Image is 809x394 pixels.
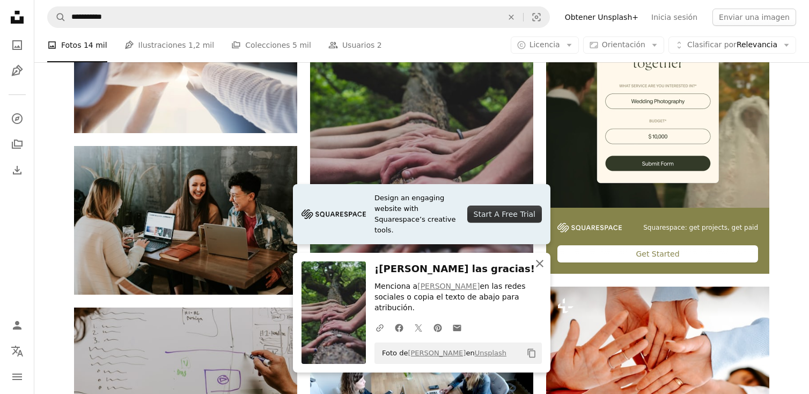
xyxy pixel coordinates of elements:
a: Iniciar sesión / Registrarse [6,315,28,336]
a: Unsplash [475,349,506,357]
a: Dos personas dibujando en la pizarra [74,377,297,386]
span: Clasificar por [687,40,737,49]
div: Get Started [557,245,758,262]
a: [PERSON_NAME] [417,282,480,290]
a: Ilustraciones [6,60,28,82]
form: Encuentra imágenes en todo el sitio [47,6,550,28]
a: Historial de descargas [6,159,28,181]
h3: ¡[PERSON_NAME] las gracias! [374,261,542,277]
span: 5 mil [292,39,311,51]
span: Licencia [529,40,560,49]
button: Borrar [499,7,523,27]
a: Colecciones [6,134,28,155]
div: Start A Free Trial [467,206,542,223]
span: Foto de en [377,345,506,362]
a: Design an engaging website with Squarespace’s creative tools.Start A Free Trial [293,184,550,244]
button: Enviar una imagen [712,9,796,26]
p: Menciona a en las redes sociales o copia el texto de abajo para atribución. [374,281,542,313]
span: 2 [377,39,382,51]
button: Búsqueda visual [524,7,549,27]
button: Menú [6,366,28,388]
a: un grupo de personas tomadas de la mano en la cima de un árbol [310,148,533,158]
a: [PERSON_NAME] [408,349,466,357]
a: Usuarios 2 [328,28,382,62]
a: Inicia sesión [645,9,704,26]
button: Orientación [583,37,664,54]
img: Tres personas sentadas frente a la mesa riendo juntas [74,146,297,295]
a: Colecciones 5 mil [231,28,311,62]
span: Design an engaging website with Squarespace’s creative tools. [374,193,459,236]
button: Idioma [6,340,28,362]
a: Tres personas sentadas frente a la mesa riendo juntas [74,215,297,225]
a: Fotos [6,34,28,56]
a: Palabra "trabajo en equipo" en la mesa de trabajo de negocios. Concepto de trabajo en equipo empr... [74,54,297,63]
a: Comparte en Pinterest [428,317,447,338]
a: Comparte por correo electrónico [447,317,467,338]
span: Orientación [602,40,645,49]
a: Inicio — Unsplash [6,6,28,30]
a: Ilustraciones 1,2 mil [124,28,215,62]
img: file-1705255347840-230a6ab5bca9image [301,206,366,222]
button: Licencia [511,37,579,54]
span: Squarespace: get projects, get paid [643,223,758,232]
button: Buscar en Unsplash [48,7,66,27]
img: file-1747939142011-51e5cc87e3c9 [557,223,622,232]
a: Obtener Unsplash+ [558,9,645,26]
a: Un grupo de personas juntando sus manos [546,356,769,366]
span: 1,2 mil [188,39,214,51]
span: Relevancia [687,40,777,50]
a: Explorar [6,108,28,129]
button: Clasificar porRelevancia [668,37,796,54]
button: Copiar al portapapeles [523,344,541,362]
a: Comparte en Twitter [409,317,428,338]
a: Comparte en Facebook [389,317,409,338]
